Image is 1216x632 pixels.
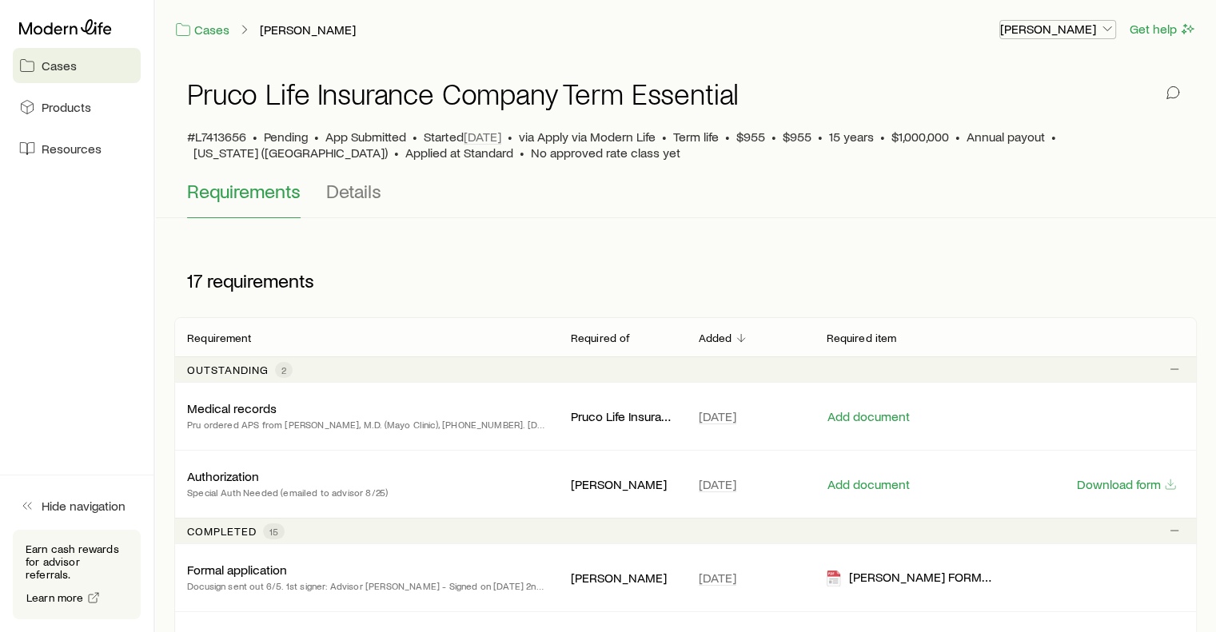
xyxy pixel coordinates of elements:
[187,78,739,109] h1: Pruco Life Insurance Company Term Essential
[826,569,992,587] div: [PERSON_NAME] FORMAL APP-Prudential
[187,416,545,432] p: Pru ordered APS from [PERSON_NAME], M.D. (Mayo Clinic), [PHONE_NUMBER]. [DATE]: Special auth needed
[725,129,730,145] span: •
[1000,21,1115,37] p: [PERSON_NAME]
[662,129,667,145] span: •
[891,129,949,145] span: $1,000,000
[880,129,885,145] span: •
[955,129,960,145] span: •
[187,129,246,145] span: #L7413656
[314,129,319,145] span: •
[187,578,545,594] p: Docusign sent out 6/5. 1st signer: Advisor [PERSON_NAME] - Signed on [DATE] 2nd signer: [PERSON_N...
[187,562,287,578] p: Formal application
[699,476,736,492] span: [DATE]
[42,99,91,115] span: Products
[42,58,77,74] span: Cases
[413,129,417,145] span: •
[207,269,314,292] span: requirements
[193,145,388,161] span: [US_STATE] ([GEOGRAPHIC_DATA])
[187,525,257,538] p: Completed
[999,20,1116,39] button: [PERSON_NAME]
[531,145,680,161] span: No approved rate class yet
[520,145,524,161] span: •
[464,129,501,145] span: [DATE]
[818,129,823,145] span: •
[826,332,896,344] p: Required item
[967,129,1045,145] span: Annual payout
[424,129,501,145] p: Started
[187,400,277,416] p: Medical records
[1076,477,1178,492] button: Download form
[571,332,631,344] p: Required of
[187,468,259,484] p: Authorization
[394,145,399,161] span: •
[187,364,269,376] p: Outstanding
[187,484,388,500] p: Special Auth Needed (emailed to advisor 8/25)
[13,488,141,523] button: Hide navigation
[699,570,736,586] span: [DATE]
[259,22,357,38] a: [PERSON_NAME]
[783,129,811,145] span: $955
[673,129,719,145] span: Term life
[826,477,910,492] button: Add document
[13,48,141,83] a: Cases
[829,129,874,145] span: 15 years
[699,408,736,424] span: [DATE]
[13,89,141,125] a: Products
[187,180,301,202] span: Requirements
[42,141,102,157] span: Resources
[771,129,776,145] span: •
[325,129,406,145] span: App Submitted
[405,145,513,161] span: Applied at Standard
[187,180,1184,218] div: Application details tabs
[1129,20,1197,38] button: Get help
[13,131,141,166] a: Resources
[281,364,286,376] span: 2
[571,408,673,424] p: Pruco Life Insurance Company
[736,129,765,145] span: $955
[571,570,673,586] p: [PERSON_NAME]
[326,180,381,202] span: Details
[26,543,128,581] p: Earn cash rewards for advisor referrals.
[571,476,673,492] p: [PERSON_NAME]
[1051,129,1056,145] span: •
[519,129,656,145] span: via Apply via Modern Life
[699,332,732,344] p: Added
[187,269,202,292] span: 17
[508,129,512,145] span: •
[13,530,141,619] div: Earn cash rewards for advisor referrals.Learn more
[264,129,308,145] p: Pending
[269,525,278,538] span: 15
[26,592,84,603] span: Learn more
[174,21,230,39] a: Cases
[42,498,126,514] span: Hide navigation
[253,129,257,145] span: •
[826,409,910,424] button: Add document
[187,332,251,344] p: Requirement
